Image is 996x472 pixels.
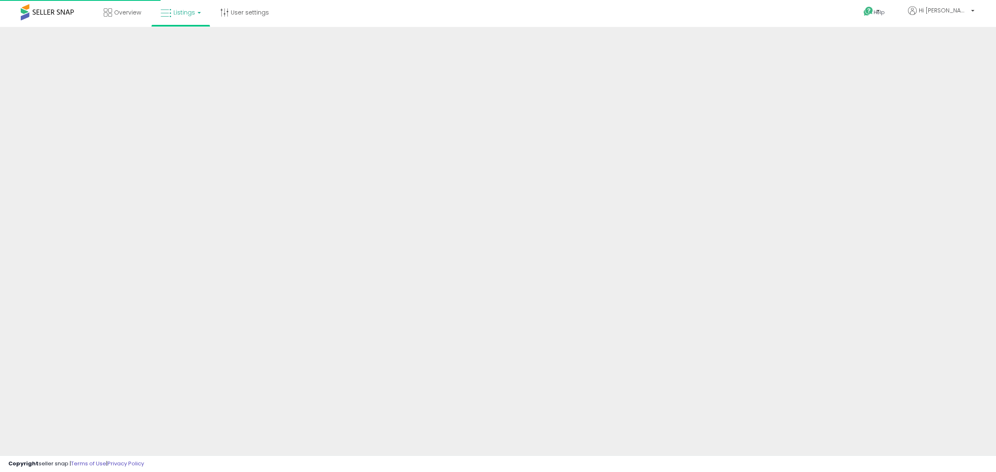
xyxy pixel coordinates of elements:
span: Overview [114,8,141,17]
a: Hi [PERSON_NAME] [908,6,974,25]
span: Listings [173,8,195,17]
i: Get Help [863,6,874,17]
span: Help [874,9,885,16]
span: Hi [PERSON_NAME] [919,6,969,15]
